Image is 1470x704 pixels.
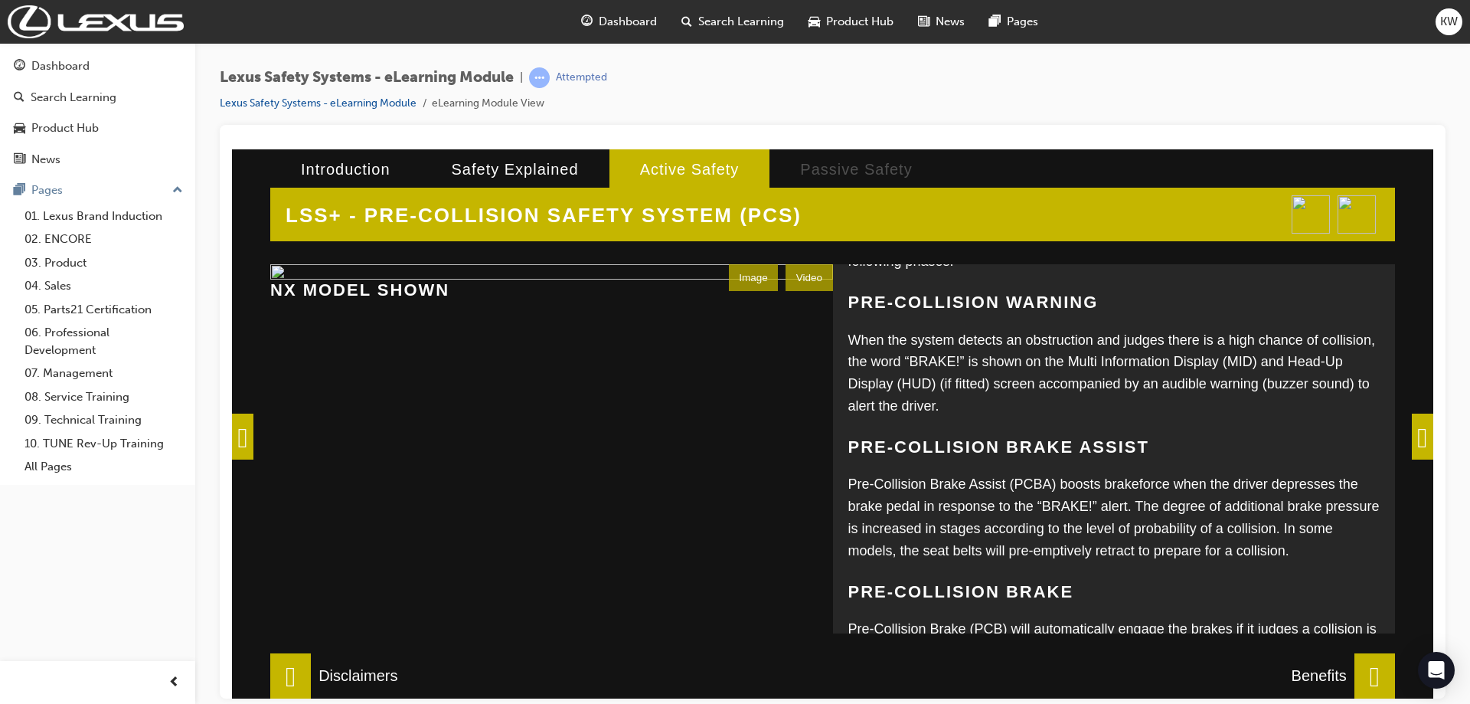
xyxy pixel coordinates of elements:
span: search-icon [681,12,692,31]
a: 02. ENCORE [18,228,189,251]
span: search-icon [14,91,24,105]
a: pages-iconPages [977,6,1050,38]
a: Lexus Safety Systems - eLearning Module [220,97,416,110]
span: pages-icon [14,184,25,198]
a: 06. Professional Development [18,321,189,362]
img: Trak [8,5,184,38]
a: Dashboard [6,52,189,80]
div: Search Learning [31,89,116,106]
div: Image [497,115,547,142]
p: When the system detects an obstruction and judges there is a high chance of collision, the word “... [616,180,1148,268]
a: News [6,146,189,174]
a: 01. Lexus Brand Induction [18,205,189,228]
a: Search Learning [6,83,189,112]
div: Open Intercom Messenger [1418,652,1455,689]
span: guage-icon [14,60,25,74]
span: up-icon [172,181,183,201]
span: news-icon [918,12,929,31]
a: 04. Sales [18,274,189,298]
span: | [520,69,523,87]
a: guage-iconDashboard [569,6,669,38]
span: car-icon [808,12,820,31]
div: Product Hub [31,120,99,137]
div: Dashboard [31,57,90,75]
img: convenience.png [1060,46,1098,84]
a: 10. TUNE Rev-Up Training [18,432,189,456]
a: 07. Management [18,362,189,385]
a: 05. Parts21 Certification [18,298,189,322]
div: Benefits [1052,514,1122,539]
p: Pre-Collision Brake Assist (PCBA) boosts brakeforce when the driver depresses the brake pedal in ... [616,324,1148,412]
h3: Pre-Collision Brake [616,432,1148,454]
h3: Pre-Collision Brake Assist [616,287,1148,309]
h3: Pre-Collision Warning [616,142,1148,165]
button: KW [1436,8,1462,35]
span: Search Learning [698,13,784,31]
h2: LSS+ - PRE-COLLISION SAFETY SYSTEM (PCS) [38,38,585,94]
a: Product Hub [6,114,189,142]
a: All Pages [18,455,189,479]
div: Video [554,115,600,142]
span: learningRecordVerb_ATTEMPT-icon [529,67,550,88]
a: search-iconSearch Learning [669,6,796,38]
span: Product Hub [826,13,893,31]
span: KW [1440,13,1458,31]
span: car-icon [14,122,25,136]
span: Pages [1007,13,1038,31]
button: Pages [6,176,189,205]
img: activesafety.png [1106,46,1144,84]
a: car-iconProduct Hub [796,6,906,38]
span: Dashboard [599,13,657,31]
a: 08. Service Training [18,385,189,409]
li: eLearning Module View [432,95,544,113]
span: Lexus Safety Systems - eLearning Module [220,69,514,87]
p: Pre-Collision Brake (PCB) will automatically engage the brakes if it judges a collision is unavoi... [616,469,1148,513]
div: News [31,151,60,169]
a: news-iconNews [906,6,977,38]
a: 09. Technical Training [18,408,189,432]
button: DashboardSearch LearningProduct HubNews [6,49,189,176]
div: Attempted [556,70,607,85]
span: guage-icon [581,12,593,31]
span: News [936,13,965,31]
h3: NX model shown [38,130,601,152]
span: pages-icon [989,12,1001,31]
div: Pages [31,182,63,199]
a: 03. Product [18,251,189,275]
span: news-icon [14,153,25,167]
div: Disclaimers [79,514,173,539]
span: prev-icon [168,673,180,693]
